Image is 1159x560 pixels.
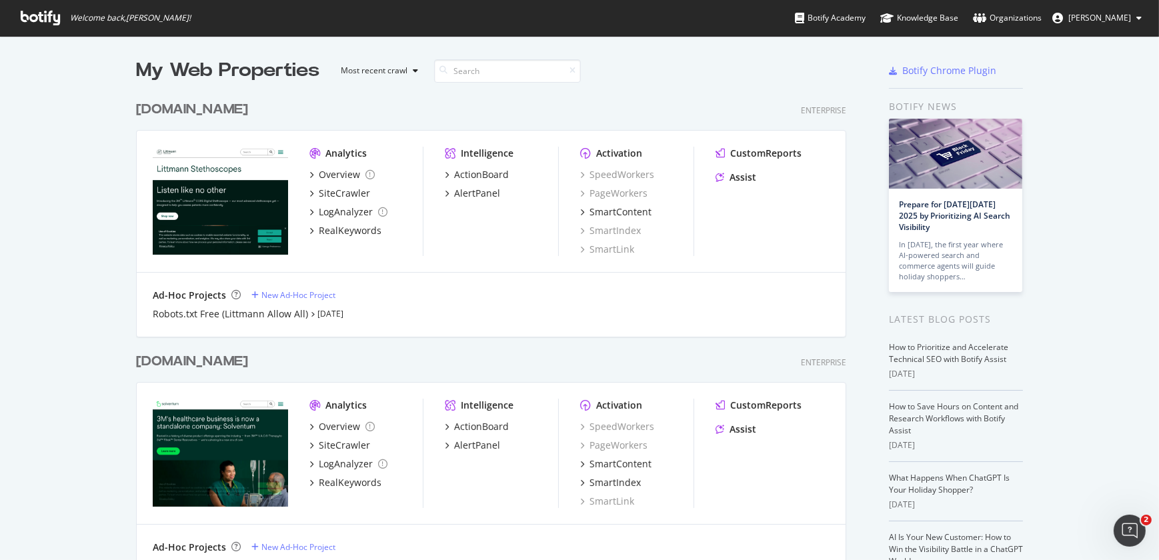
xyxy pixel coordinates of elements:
[580,495,634,508] a: SmartLink
[136,100,248,119] div: [DOMAIN_NAME]
[580,243,634,256] a: SmartLink
[730,171,756,184] div: Assist
[319,187,370,200] div: SiteCrawler
[261,541,335,553] div: New Ad-Hoc Project
[309,439,370,452] a: SiteCrawler
[70,13,191,23] span: Welcome back, [PERSON_NAME] !
[596,399,642,412] div: Activation
[889,64,996,77] a: Botify Chrome Plugin
[309,476,381,489] a: RealKeywords
[902,64,996,77] div: Botify Chrome Plugin
[309,420,375,433] a: Overview
[319,476,381,489] div: RealKeywords
[136,100,253,119] a: [DOMAIN_NAME]
[153,541,226,554] div: Ad-Hoc Projects
[454,439,500,452] div: AlertPanel
[445,420,509,433] a: ActionBoard
[461,147,513,160] div: Intelligence
[434,59,581,83] input: Search
[330,60,423,81] button: Most recent crawl
[445,439,500,452] a: AlertPanel
[325,147,367,160] div: Analytics
[801,357,846,368] div: Enterprise
[1068,12,1131,23] span: Travis Yano
[319,205,373,219] div: LogAnalyzer
[580,420,654,433] a: SpeedWorkers
[889,119,1022,189] img: Prepare for Black Friday 2025 by Prioritizing AI Search Visibility
[325,399,367,412] div: Analytics
[889,368,1023,380] div: [DATE]
[795,11,866,25] div: Botify Academy
[730,399,802,412] div: CustomReports
[319,168,360,181] div: Overview
[317,308,343,319] a: [DATE]
[309,168,375,181] a: Overview
[153,399,288,507] img: solventum.com
[596,147,642,160] div: Activation
[309,457,387,471] a: LogAnalyzer
[580,168,654,181] a: SpeedWorkers
[716,423,756,436] a: Assist
[899,239,1012,282] div: In [DATE], the first year where AI-powered search and commerce agents will guide holiday shoppers…
[716,171,756,184] a: Assist
[319,457,373,471] div: LogAnalyzer
[251,289,335,301] a: New Ad-Hoc Project
[445,168,509,181] a: ActionBoard
[580,476,641,489] a: SmartIndex
[889,499,1023,511] div: [DATE]
[801,105,846,116] div: Enterprise
[1114,515,1146,547] iframe: Intercom live chat
[153,289,226,302] div: Ad-Hoc Projects
[136,57,319,84] div: My Web Properties
[716,147,802,160] a: CustomReports
[1141,515,1152,525] span: 2
[889,341,1008,365] a: How to Prioritize and Accelerate Technical SEO with Botify Assist
[899,199,1010,233] a: Prepare for [DATE][DATE] 2025 by Prioritizing AI Search Visibility
[309,205,387,219] a: LogAnalyzer
[716,399,802,412] a: CustomReports
[880,11,958,25] div: Knowledge Base
[261,289,335,301] div: New Ad-Hoc Project
[461,399,513,412] div: Intelligence
[309,224,381,237] a: RealKeywords
[153,307,308,321] a: Robots.txt Free (Littmann Allow All)
[889,99,1023,114] div: Botify news
[889,401,1018,436] a: How to Save Hours on Content and Research Workflows with Botify Assist
[973,11,1042,25] div: Organizations
[309,187,370,200] a: SiteCrawler
[730,423,756,436] div: Assist
[1042,7,1152,29] button: [PERSON_NAME]
[251,541,335,553] a: New Ad-Hoc Project
[889,439,1023,451] div: [DATE]
[319,420,360,433] div: Overview
[136,352,248,371] div: [DOMAIN_NAME]
[580,224,641,237] a: SmartIndex
[341,67,407,75] div: Most recent crawl
[580,187,648,200] a: PageWorkers
[319,224,381,237] div: RealKeywords
[580,205,652,219] a: SmartContent
[153,147,288,255] img: www.littmann.com
[730,147,802,160] div: CustomReports
[889,472,1010,495] a: What Happens When ChatGPT Is Your Holiday Shopper?
[580,439,648,452] a: PageWorkers
[445,187,500,200] a: AlertPanel
[590,205,652,219] div: SmartContent
[454,420,509,433] div: ActionBoard
[590,476,641,489] div: SmartIndex
[454,187,500,200] div: AlertPanel
[889,312,1023,327] div: Latest Blog Posts
[136,352,253,371] a: [DOMAIN_NAME]
[580,457,652,471] a: SmartContent
[319,439,370,452] div: SiteCrawler
[454,168,509,181] div: ActionBoard
[590,457,652,471] div: SmartContent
